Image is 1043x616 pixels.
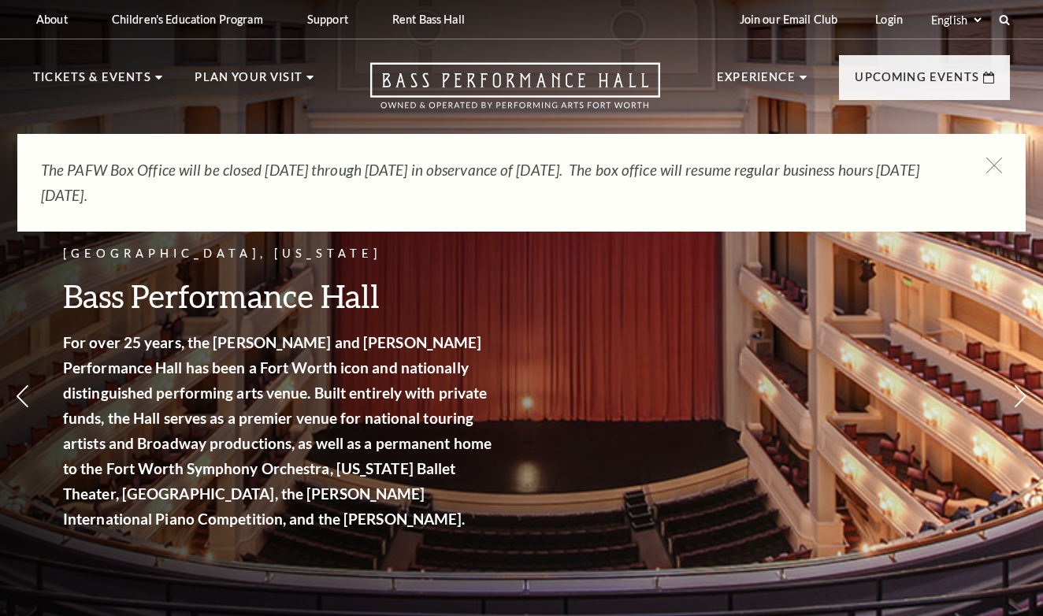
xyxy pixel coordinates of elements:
[63,333,492,528] strong: For over 25 years, the [PERSON_NAME] and [PERSON_NAME] Performance Hall has been a Fort Worth ico...
[63,276,496,316] h3: Bass Performance Hall
[855,68,979,96] p: Upcoming Events
[392,13,465,26] p: Rent Bass Hall
[928,13,984,28] select: Select:
[717,68,796,96] p: Experience
[33,68,151,96] p: Tickets & Events
[41,161,919,204] em: The PAFW Box Office will be closed [DATE] through [DATE] in observance of [DATE]. The box office ...
[307,13,348,26] p: Support
[195,68,303,96] p: Plan Your Visit
[63,244,496,264] p: [GEOGRAPHIC_DATA], [US_STATE]
[112,13,263,26] p: Children's Education Program
[36,13,68,26] p: About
